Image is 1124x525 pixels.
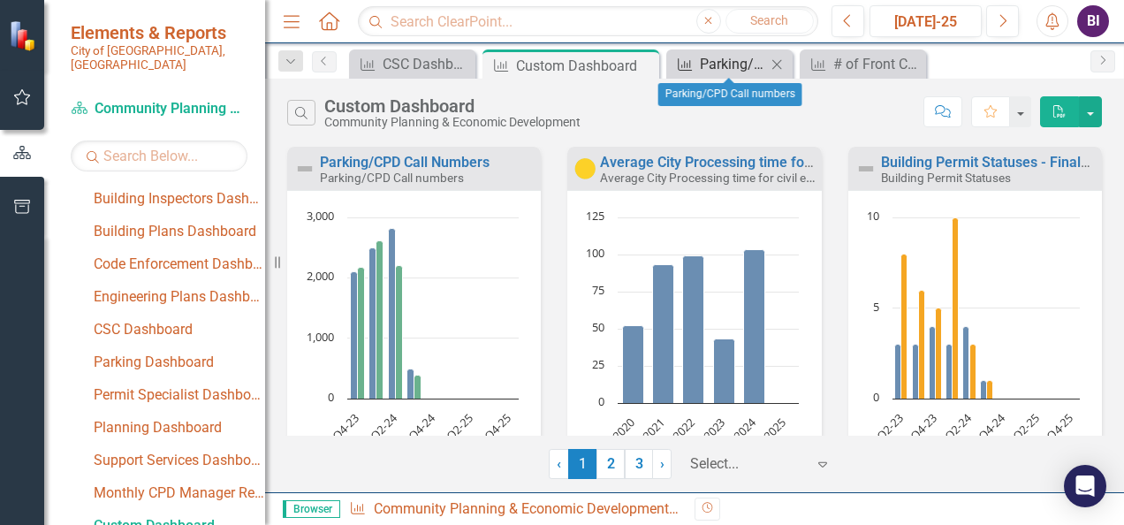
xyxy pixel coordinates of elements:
[396,265,403,399] path: Q2-24, 2,207. Parking Calls.
[946,344,952,399] path: Q1-24, 3. Finaled.
[349,499,681,520] div: » »
[389,228,396,399] path: Q2-24, 2,823. CPD Calls.
[407,369,414,399] path: Q3-24, 497. CPD Calls.
[962,326,968,399] path: Q2-24, 4. Finaled.
[670,415,699,444] text: 2022
[873,389,879,405] text: 0
[660,455,665,472] span: ›
[329,410,361,443] text: Q4-23
[1043,410,1075,443] text: Q4-25
[574,158,596,179] img: Caution
[600,169,1087,186] small: Average City Processing time for civil engineering permits – Complete Submittal to approval
[980,380,986,399] path: Q3-24, 1. Finaled.
[376,240,384,399] path: Q1-24, 2,619. Parking Calls.
[568,449,596,479] span: 1
[89,446,265,475] a: Support Services Dashboard
[71,141,247,171] input: Search Below...
[405,409,438,443] text: Q4-24
[94,453,265,468] div: Support Services Dashboard
[855,158,877,179] img: Not Defined
[833,53,922,75] div: # of Front Counter Transactions
[975,409,1008,443] text: Q4-24
[952,217,958,399] path: Q1-24, 10. Closed.
[586,208,604,224] text: 125
[872,410,905,443] text: Q2-23
[700,53,766,75] div: Parking/CPD Call numbers
[94,354,265,370] div: Parking Dashboard
[876,11,976,33] div: [DATE]-25
[94,191,265,207] div: Building Inspectors Dashboard
[653,264,674,403] path: 2021, 93. Average Days to Approval.
[89,316,265,344] a: CSC Dashboard
[320,154,490,171] a: Parking/CPD Call Numbers
[89,381,265,409] a: Permit Specialist Dashboard
[873,299,879,315] text: 5
[592,282,604,298] text: 75
[623,325,644,403] path: 2020, 52. Average Days to Approval.
[912,344,918,399] path: Q3-23, 3. Finaled.
[576,209,812,496] div: Chart. Highcharts interactive chart.
[658,83,802,106] div: Parking/CPD Call numbers
[94,256,265,272] div: Code Enforcement Dashboard
[9,19,40,50] img: ClearPoint Strategy
[804,53,922,75] a: # of Front Counter Transactions
[94,420,265,436] div: Planning Dashboard
[576,209,808,496] svg: Interactive chart
[867,208,879,224] text: 10
[516,55,655,77] div: Custom Dashboard
[1077,5,1109,37] button: BI
[1009,410,1042,443] text: Q2-25
[918,290,924,399] path: Q3-23, 6. Closed.
[929,326,935,399] path: Q4-23, 4. Finaled.
[307,329,334,345] text: 1,000
[294,158,315,179] img: Not Defined
[683,255,704,403] path: 2022, 99. Average Days to Approval.
[369,247,376,399] path: Q1-24, 2,497. CPD Calls.
[586,245,604,261] text: 100
[89,348,265,377] a: Parking Dashboard
[1064,465,1106,507] div: Open Intercom Messenger
[358,267,365,399] path: Q4-23, 2,179. Parking Calls.
[94,485,265,501] div: Monthly CPD Manager Report
[283,500,340,518] span: Browser
[592,356,604,372] text: 25
[671,53,766,75] a: Parking/CPD Call numbers
[870,5,982,37] button: [DATE]-25
[969,344,976,399] path: Q2-24, 3. Closed.
[443,410,475,443] text: Q2-25
[598,393,604,409] text: 0
[900,217,1072,399] g: Closed, bar series 2 of 2 with 11 bars.
[367,409,400,443] text: Q2-24
[725,9,814,34] button: Search
[986,380,992,399] path: Q3-24, 1. Closed.
[700,415,729,444] text: 2023
[625,449,653,479] a: 3
[324,116,581,129] div: Community Planning & Economic Development
[94,387,265,403] div: Permit Specialist Dashboard
[307,208,334,224] text: 3,000
[557,455,561,472] span: ‹
[351,271,358,399] path: Q4-23, 2,095. CPD Calls.
[857,209,1089,496] svg: Interactive chart
[71,22,247,43] span: Elements & Reports
[89,414,265,442] a: Planning Dashboard
[750,13,788,27] span: Search
[760,415,789,444] text: 2025
[744,249,765,403] path: 2024, 103. Average Days to Approval.
[714,339,735,403] path: 2023, 43. Average Days to Approval.
[881,171,1011,185] small: Building Permit Statuses
[640,415,669,444] text: 2021
[89,479,265,507] a: Monthly CPD Manager Report
[71,99,247,119] a: Community Planning & Economic Development
[383,53,471,75] div: CSC Dashboard
[900,254,907,399] path: Q2-23, 8. Closed.
[351,217,511,399] g: CPD Calls, bar series 1 of 2 with 9 bars.
[935,308,941,399] path: Q4-23, 5. Closed.
[374,500,679,517] a: Community Planning & Economic Development
[94,224,265,240] div: Building Plans Dashboard
[857,209,1093,496] div: Chart. Highcharts interactive chart.
[89,283,265,311] a: Engineering Plans Dashboard
[324,96,581,116] div: Custom Dashboard
[894,344,900,399] path: Q2-23, 3. Finaled.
